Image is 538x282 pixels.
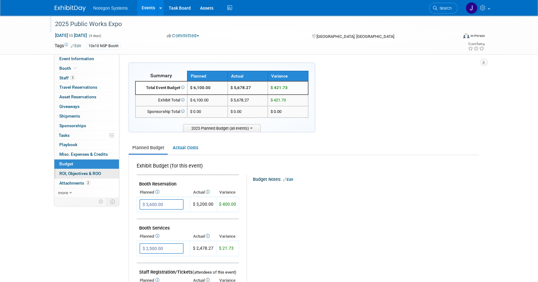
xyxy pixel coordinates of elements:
a: Planned Budget [129,142,168,154]
a: Actual Costs [169,142,202,154]
div: Budget Notes: [253,175,478,183]
span: Attachments [59,181,90,186]
span: Summary [150,73,172,78]
td: Booth Reservation [137,175,239,188]
span: Noregon Systems [93,6,128,11]
td: $ 0.00 [228,106,268,118]
td: Staff Registration/Tickets [137,263,239,276]
span: $ 0.00 [190,109,201,114]
td: Booth Services [137,219,239,232]
a: Booth [54,64,119,73]
span: to [68,33,74,38]
td: $ 2,478.27 [190,241,216,256]
img: Format-Inperson.png [463,33,469,38]
a: Staff3 [54,74,119,83]
th: Actual [190,232,216,241]
span: Shipments [59,114,80,119]
span: [DATE] [DATE] [55,33,87,38]
div: Total Event Budget [138,85,185,91]
span: $ 3,200.00 [193,202,213,207]
i: Booth reservation complete [74,66,77,70]
span: Giveaways [59,104,80,109]
a: more [54,188,119,198]
span: Event Information [59,56,94,61]
span: $ 0.00 [271,109,281,114]
a: Event Information [54,54,119,64]
span: Booth [59,66,78,71]
a: Tasks [54,131,119,140]
th: Variance [268,71,308,81]
div: Event Rating [468,43,485,46]
a: ROI, Objectives & ROO [54,169,119,178]
td: $ 5,678.27 [228,95,268,106]
a: Edit [283,177,293,182]
a: Attachments2 [54,179,119,188]
span: (attendees of this event) [193,270,236,275]
span: Staff [59,75,75,80]
div: Sponsorship Total [138,109,185,115]
span: Sponsorships [59,123,86,128]
div: In-Person [470,34,485,38]
span: Search [437,6,452,11]
span: Misc. Expenses & Credits [59,152,108,157]
a: Playbook [54,140,119,150]
a: Misc. Expenses & Credits [54,150,119,159]
span: [GEOGRAPHIC_DATA], [GEOGRAPHIC_DATA] [316,34,394,39]
span: Travel Reservations [59,85,97,90]
span: $ 421.73 [271,98,286,102]
div: Exhibit Budget (for this event) [137,163,236,173]
span: 2025 Planned Budget (all events) [183,124,261,132]
span: more [58,190,68,195]
span: $ 6,100.00 [190,85,211,90]
a: Shipments [54,112,119,121]
th: Actual [190,188,216,197]
a: Edit [71,44,81,48]
span: $ 421.73 [271,85,288,90]
div: Exhibit Total [138,97,185,103]
th: Variance [216,188,239,197]
div: Event Format [421,32,485,42]
img: ExhibitDay [55,5,86,11]
td: Tags [55,43,81,50]
a: Search [429,3,458,14]
span: $ 6,100.00 [190,98,208,102]
th: Variance [216,232,239,241]
span: Tasks [59,133,70,138]
img: Johana Gil [466,2,477,14]
button: Committed [165,33,202,39]
a: Budget [54,159,119,169]
a: Asset Reservations [54,92,119,102]
div: 2025 Public Works Expo [53,19,448,30]
td: Personalize Event Tab Strip [96,198,107,206]
th: Planned [137,188,190,197]
span: 2 [86,181,90,185]
th: Planned [137,232,190,241]
a: Giveaways [54,102,119,111]
span: Budget [59,161,73,166]
span: (4 days) [88,34,101,38]
span: 3 [70,75,75,80]
span: $ 21.73 [219,246,234,251]
th: Actual [228,71,268,81]
span: Asset Reservations [59,94,96,99]
td: $ 5,678.27 [228,81,268,95]
td: Toggle Event Tabs [107,198,119,206]
th: Planned [187,71,228,81]
a: Sponsorships [54,121,119,131]
span: Playbook [59,142,77,147]
a: Travel Reservations [54,83,119,92]
div: 10x10 NSP Booth [87,43,121,49]
span: ROI, Objectives & ROO [59,171,101,176]
span: $ 400.00 [219,202,236,207]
